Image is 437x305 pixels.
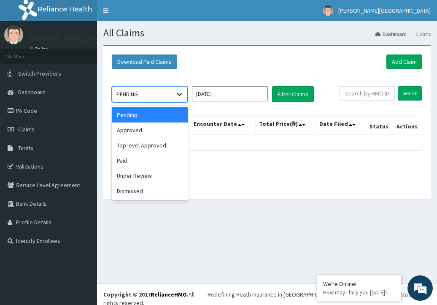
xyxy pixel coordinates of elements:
[323,280,395,288] div: We're Online!
[44,47,142,58] div: Chat with us now
[323,5,333,16] img: User Image
[4,210,161,240] textarea: Type your message and hit 'Enter'
[190,115,256,135] th: Encounter Date
[272,86,314,102] button: Filter Claims
[192,86,268,101] input: Select Month and Year
[316,115,366,135] th: Date Filed
[112,54,177,69] button: Download Paid Claims
[103,291,189,298] strong: Copyright © 2017 .
[398,86,422,101] input: Search
[4,25,23,44] img: User Image
[30,46,50,52] a: Online
[112,168,188,183] div: Under Review
[112,123,188,138] div: Approved
[18,125,35,133] span: Claims
[18,88,46,96] span: Dashboard
[208,290,431,299] div: Redefining Heath Insurance in [GEOGRAPHIC_DATA] using Telemedicine and Data Science!
[112,183,188,199] div: Dismissed
[16,42,34,63] img: d_794563401_company_1708531726252_794563401
[112,153,188,168] div: Paid
[386,54,422,69] a: Add Claim
[375,30,407,38] a: Dashboard
[255,115,316,135] th: Total Price(₦)
[338,7,431,14] span: [PERSON_NAME][GEOGRAPHIC_DATA]
[103,27,431,38] h1: All Claims
[393,115,422,135] th: Actions
[112,107,188,123] div: Pending
[151,291,187,298] a: RelianceHMO
[323,289,395,296] p: How may I help you today?
[340,86,395,101] input: Search by HMO ID
[112,138,188,153] div: Top level Approved
[18,70,61,77] span: Switch Providers
[18,144,33,152] span: Tariffs
[366,115,393,135] th: Status
[30,34,154,42] p: [PERSON_NAME][GEOGRAPHIC_DATA]
[49,96,116,181] span: We're online!
[138,4,159,25] div: Minimize live chat window
[116,90,138,98] div: PENDING
[407,30,431,38] li: Claims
